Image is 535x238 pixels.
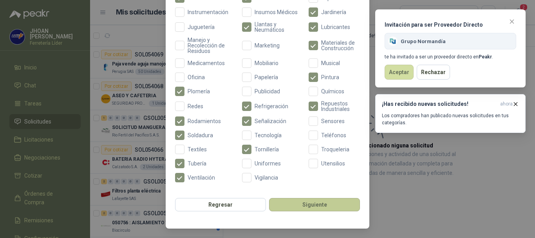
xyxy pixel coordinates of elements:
[318,60,343,66] span: Musical
[318,9,349,15] span: Jardinería
[385,20,516,29] h3: Invitación para ser Proveedor Directo
[184,118,224,124] span: Rodamientos
[318,161,348,166] span: Utensilios
[500,101,513,107] span: ahora
[175,198,266,211] button: Regresar
[251,104,291,109] span: Refrigeración
[375,94,526,133] button: ¡Has recibido nuevas solicitudes!ahora Los compradores han publicado nuevas solicitudes en tus ca...
[382,101,497,107] h3: ¡Has recibido nuevas solicitudes!
[509,19,515,24] span: close
[251,22,304,33] span: Llantas y Neumáticos
[479,54,492,60] b: Peakr
[184,161,210,166] span: Tubería
[318,74,342,80] span: Pintura
[184,74,208,80] span: Oficina
[318,40,371,51] span: Materiales de Construcción
[184,104,206,109] span: Redes
[318,133,349,138] span: Teléfonos
[318,147,352,152] span: Troqueleria
[184,60,228,66] span: Medicamentos
[251,43,283,48] span: Marketing
[318,24,353,30] span: Lubricantes
[417,65,450,80] button: Rechazar
[385,65,414,80] button: Aceptar
[184,175,218,180] span: Ventilación
[508,17,516,26] a: Close
[318,89,347,94] span: Químicos
[401,38,446,44] span: Grupo Normandía
[388,36,398,46] img: Company Logo
[251,147,282,152] span: Tornillería
[251,9,301,15] span: Insumos Médicos
[269,198,360,211] button: Siguiente
[318,101,371,112] span: Repuestos Industriales
[251,89,283,94] span: Publicidad
[184,147,210,152] span: Textiles
[184,37,237,54] span: Manejo y Recolección de Residuos
[184,24,218,30] span: Juguetería
[184,133,216,138] span: Soldadura
[251,175,281,180] span: Vigilancia
[251,74,281,80] span: Papelería
[184,9,231,15] span: Instrumentación
[385,53,516,61] div: te ha invitado a ser un proveedor directo en .
[184,89,213,94] span: Plomería
[251,118,289,124] span: Señalización
[251,60,282,66] span: Mobiliario
[318,118,348,124] span: Sensores
[251,133,285,138] span: Tecnología
[382,112,519,126] p: Los compradores han publicado nuevas solicitudes en tus categorías.
[251,161,284,166] span: Uniformes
